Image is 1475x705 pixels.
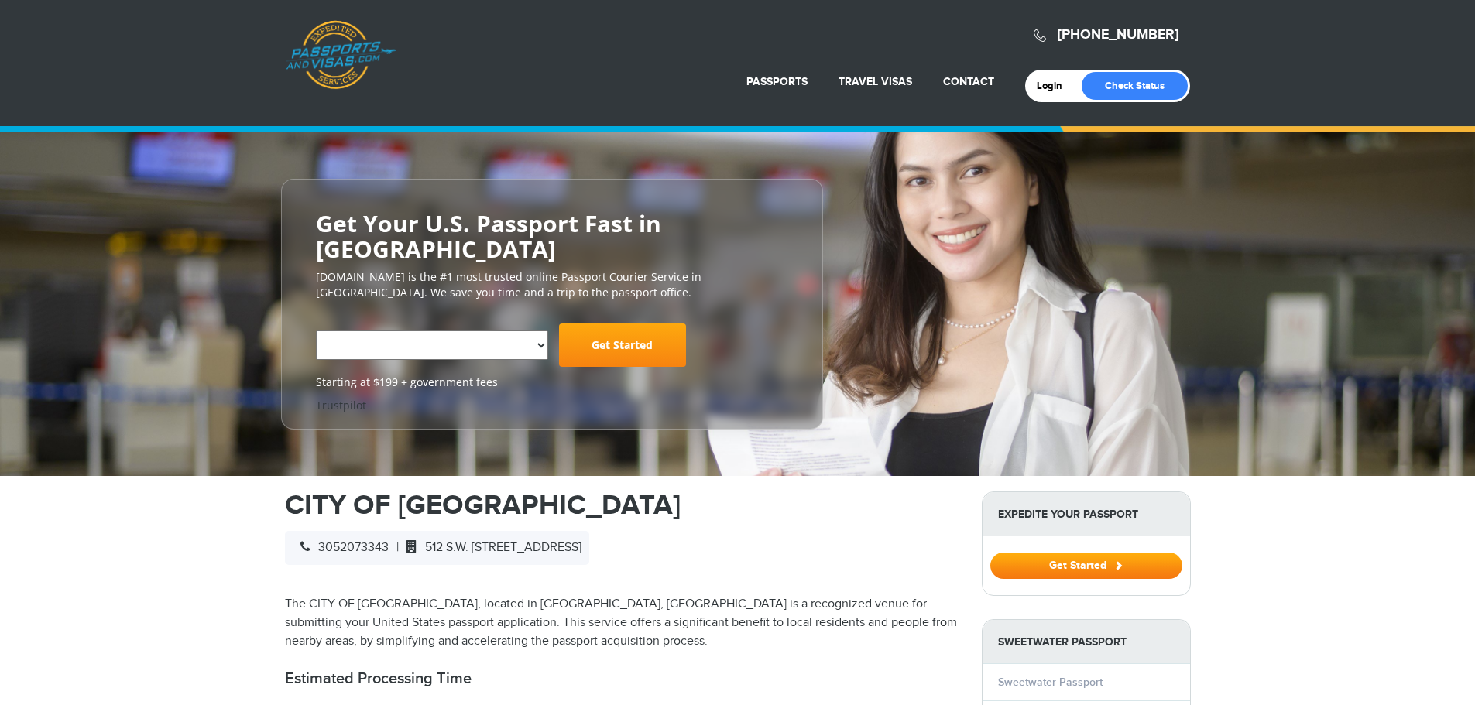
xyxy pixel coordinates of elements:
a: Get Started [559,323,686,367]
span: Starting at $199 + government fees [316,375,788,390]
a: Get Started [990,559,1182,571]
strong: Expedite Your Passport [983,492,1190,536]
button: Get Started [990,553,1182,579]
h2: Get Your U.S. Passport Fast in [GEOGRAPHIC_DATA] [316,210,788,262]
a: Check Status [1082,72,1188,100]
a: [PHONE_NUMBER] [1058,26,1178,43]
a: Trustpilot [316,398,366,412]
a: Contact [943,75,994,88]
p: The CITY OF [GEOGRAPHIC_DATA], located in [GEOGRAPHIC_DATA], [GEOGRAPHIC_DATA] is a recognized ve... [285,595,959,651]
a: Travel Visas [839,75,912,88]
h2: Estimated Processing Time [285,669,959,688]
a: Passports & [DOMAIN_NAME] [286,20,396,90]
strong: Sweetwater Passport [983,620,1190,664]
a: Sweetwater Passport [998,676,1103,689]
span: 3052073343 [293,540,389,555]
span: 512 S.W. [STREET_ADDRESS] [399,540,581,555]
a: Login [1037,80,1073,92]
a: Passports [746,75,808,88]
p: [DOMAIN_NAME] is the #1 most trusted online Passport Courier Service in [GEOGRAPHIC_DATA]. We sav... [316,269,788,300]
div: | [285,531,589,565]
h1: CITY OF [GEOGRAPHIC_DATA] [285,491,959,519]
